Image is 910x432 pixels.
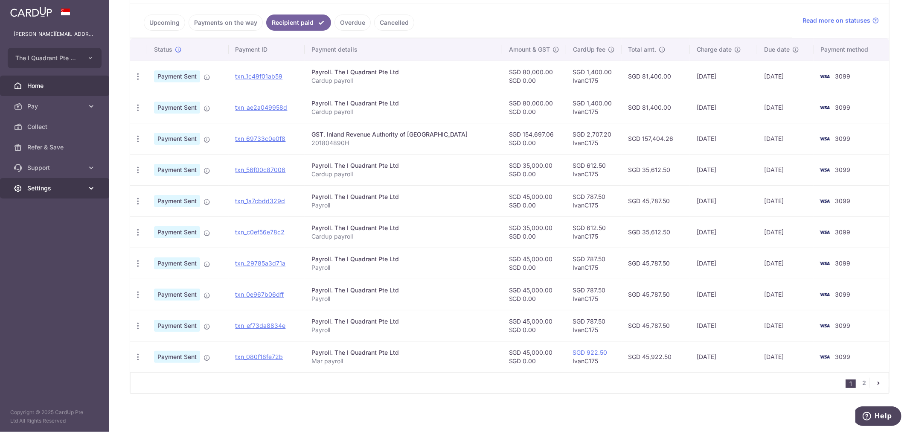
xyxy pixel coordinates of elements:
span: Payment Sent [154,70,200,82]
img: Bank Card [816,321,833,331]
span: 3099 [835,73,850,80]
td: [DATE] [757,154,814,185]
span: Support [27,163,84,172]
li: 1 [846,379,856,388]
td: [DATE] [690,185,757,216]
a: txn_ae2a049958d [235,104,288,111]
td: IvanC175 [566,341,622,372]
img: Bank Card [816,352,833,362]
td: SGD 612.50 IvanC175 [566,154,622,185]
td: [DATE] [757,92,814,123]
span: Settings [27,184,84,193]
span: Status [154,45,172,54]
span: 3099 [835,166,850,173]
td: SGD 154,697.06 SGD 0.00 [502,123,566,154]
td: SGD 45,000.00 SGD 0.00 [502,279,566,310]
span: Amount & GST [509,45,550,54]
a: 2 [859,378,869,388]
img: CardUp [10,7,52,17]
div: Payroll. The I Quadrant Pte Ltd [311,255,495,263]
div: Payroll. The I Quadrant Pte Ltd [311,99,495,108]
td: [DATE] [690,341,757,372]
span: Payment Sent [154,133,200,145]
div: Payroll. The I Quadrant Pte Ltd [311,193,495,201]
td: SGD 80,000.00 SGD 0.00 [502,61,566,92]
p: 201804890H [311,139,495,147]
td: SGD 45,000.00 SGD 0.00 [502,341,566,372]
td: SGD 787.50 IvanC175 [566,185,622,216]
td: SGD 787.50 IvanC175 [566,248,622,279]
p: Payroll [311,326,495,334]
td: [DATE] [690,154,757,185]
span: Payment Sent [154,289,200,301]
a: Recipient paid [266,15,331,31]
p: [PERSON_NAME][EMAIL_ADDRESS][DOMAIN_NAME] [14,30,96,38]
span: CardUp fee [573,45,605,54]
img: Bank Card [816,102,833,113]
p: Payroll [311,295,495,303]
td: SGD 45,787.50 [622,279,690,310]
div: Payroll. The I Quadrant Pte Ltd [311,68,495,76]
div: Payroll. The I Quadrant Pte Ltd [311,286,495,295]
td: [DATE] [757,61,814,92]
img: Bank Card [816,258,833,269]
div: GST. Inland Revenue Authority of [GEOGRAPHIC_DATA] [311,130,495,139]
td: SGD 45,000.00 SGD 0.00 [502,248,566,279]
a: txn_69733c0e0f8 [235,135,286,142]
span: 3099 [835,135,850,142]
img: Bank Card [816,134,833,144]
p: Payroll [311,263,495,272]
td: SGD 2,707.20 IvanC175 [566,123,622,154]
td: SGD 1,400.00 IvanC175 [566,92,622,123]
span: Due date [764,45,790,54]
button: The I Quadrant Pte Ltd [8,48,102,68]
td: SGD 157,404.26 [622,123,690,154]
div: Payroll. The I Quadrant Pte Ltd [311,224,495,232]
iframe: Opens a widget where you can find more information [855,406,901,428]
a: txn_ef73da8834e [235,322,286,329]
img: Bank Card [816,227,833,237]
p: Cardup payroll [311,76,495,85]
span: 3099 [835,291,850,298]
span: Home [27,82,84,90]
td: SGD 1,400.00 IvanC175 [566,61,622,92]
span: The I Quadrant Pte Ltd [15,54,78,62]
p: Payroll [311,201,495,210]
td: [DATE] [690,310,757,341]
td: SGD 45,787.50 [622,248,690,279]
span: 3099 [835,104,850,111]
span: Payment Sent [154,320,200,332]
div: Payroll. The I Quadrant Pte Ltd [311,348,495,357]
span: Payment Sent [154,164,200,176]
span: 3099 [835,322,850,329]
td: SGD 612.50 IvanC175 [566,216,622,248]
span: Pay [27,102,84,111]
td: SGD 45,000.00 SGD 0.00 [502,185,566,216]
td: SGD 787.50 IvanC175 [566,310,622,341]
td: SGD 35,612.50 [622,216,690,248]
td: [DATE] [757,279,814,310]
nav: pager [846,373,889,393]
div: Payroll. The I Quadrant Pte Ltd [311,317,495,326]
span: Charge date [697,45,732,54]
td: [DATE] [690,61,757,92]
td: [DATE] [690,216,757,248]
td: [DATE] [757,123,814,154]
span: Payment Sent [154,195,200,207]
p: Cardup payroll [311,232,495,241]
td: SGD 45,000.00 SGD 0.00 [502,310,566,341]
span: Collect [27,123,84,131]
td: [DATE] [757,185,814,216]
th: Payment method [814,38,889,61]
td: SGD 45,787.50 [622,310,690,341]
a: txn_56f00c87006 [235,166,286,173]
a: txn_080f18fe72b [235,353,283,360]
a: txn_1a7cbdd329d [235,197,285,204]
td: SGD 35,612.50 [622,154,690,185]
img: Bank Card [816,196,833,206]
img: Bank Card [816,71,833,82]
img: Bank Card [816,165,833,175]
p: Cardup payroll [311,108,495,116]
span: Payment Sent [154,226,200,238]
a: SGD 922.50 [573,349,608,356]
